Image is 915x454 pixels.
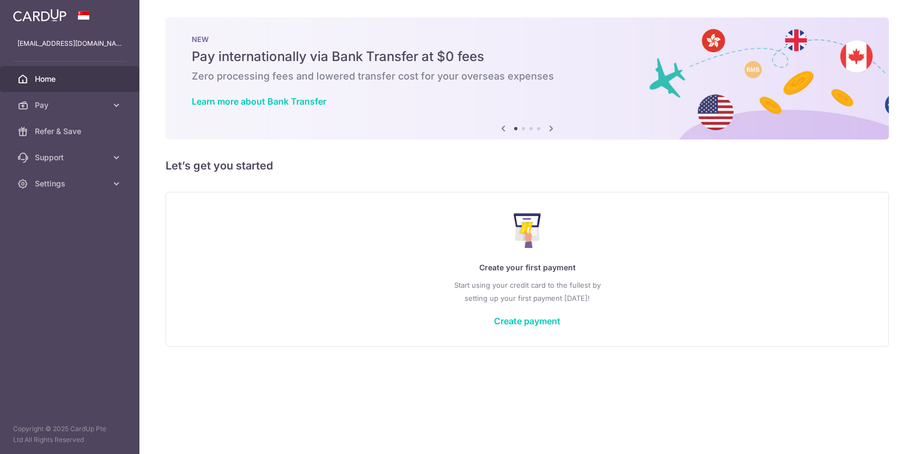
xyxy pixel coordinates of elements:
[192,35,863,44] p: NEW
[35,74,107,84] span: Home
[35,178,107,189] span: Settings
[17,38,122,49] p: [EMAIL_ADDRESS][DOMAIN_NAME]
[35,152,107,163] span: Support
[188,279,867,305] p: Start using your credit card to the fullest by setting up your first payment [DATE]!
[35,100,107,111] span: Pay
[13,9,66,22] img: CardUp
[192,48,863,65] h5: Pay internationally via Bank Transfer at $0 fees
[188,261,867,274] p: Create your first payment
[35,126,107,137] span: Refer & Save
[494,316,560,326] a: Create payment
[166,157,889,174] h5: Let’s get you started
[192,70,863,83] h6: Zero processing fees and lowered transfer cost for your overseas expenses
[192,96,326,107] a: Learn more about Bank Transfer
[166,17,889,140] img: Bank transfer banner
[514,213,541,248] img: Make Payment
